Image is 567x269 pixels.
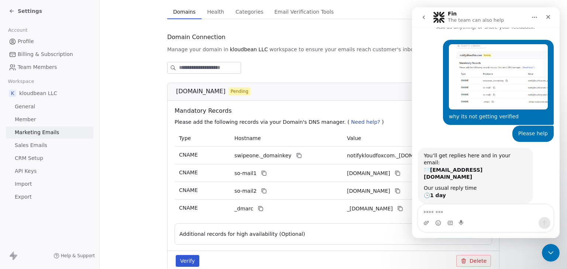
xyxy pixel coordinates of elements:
[179,205,198,211] span: CNAME
[18,38,34,45] span: Profile
[179,230,487,238] button: Additional records for high availability (Optional)Recommended
[347,170,390,177] span: notifykloudfoxcom1.swipeone.email
[9,90,16,97] span: k
[179,170,198,175] span: CNAME
[6,152,93,164] a: CRM Setup
[15,116,36,123] span: Member
[18,50,73,58] span: Billing & Subscription
[6,191,93,203] a: Export
[6,61,93,73] a: Team Members
[179,152,198,158] span: CNAME
[15,154,43,162] span: CRM Setup
[54,253,95,259] a: Help & Support
[6,139,93,151] a: Sales Emails
[456,255,491,267] button: Delete
[15,193,32,201] span: Export
[269,46,371,53] span: workspace to ensure your emails reach
[179,134,226,142] p: Type
[204,7,227,17] span: Health
[179,187,198,193] span: CNAME
[6,165,93,177] a: API Keys
[234,170,257,177] span: so-mail1
[271,7,337,17] span: Email Verification Tools
[6,35,93,48] a: Profile
[6,113,93,126] a: Member
[233,7,266,17] span: Categories
[5,76,37,87] span: Workspace
[175,106,495,115] span: Mandatory Records
[234,135,261,141] span: Hostname
[347,205,393,213] span: _dmarc.swipeone.email
[347,187,390,195] span: notifykloudfoxcom2.swipeone.email
[15,142,47,149] span: Sales Emails
[61,253,95,259] span: Help & Support
[6,48,93,60] a: Billing & Subscription
[234,152,292,160] span: swipeone._domainkey
[176,255,199,267] button: Verify
[176,87,226,96] span: [DOMAIN_NAME]
[15,167,37,175] span: API Keys
[230,46,268,53] span: kloudbean LLC
[372,46,482,53] span: customer's inboxes, boosting engagement
[167,46,228,53] span: Manage your domain in
[412,7,560,238] iframe: Intercom live chat
[18,7,42,15] span: Settings
[18,63,57,71] span: Team Members
[167,33,226,42] span: Domain Connection
[179,230,305,238] span: Additional records for high availability (Optional)
[15,103,35,111] span: General
[15,180,32,188] span: Import
[6,126,93,139] a: Marketing Emails
[347,135,361,141] span: Value
[234,205,253,213] span: _dmarc
[6,178,93,190] a: Import
[170,7,199,17] span: Domains
[6,101,93,113] a: General
[9,7,42,15] a: Settings
[5,25,31,36] span: Account
[19,90,57,97] span: kloudbean LLC
[234,187,257,195] span: so-mail2
[231,88,248,95] span: Pending
[347,152,442,160] span: notifykloudfoxcom._domainkey.swipeone.email
[542,244,560,262] iframe: Intercom live chat
[351,119,380,125] span: Need help?
[175,118,495,126] p: Please add the following records via your Domain's DNS manager. ( )
[15,129,59,136] span: Marketing Emails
